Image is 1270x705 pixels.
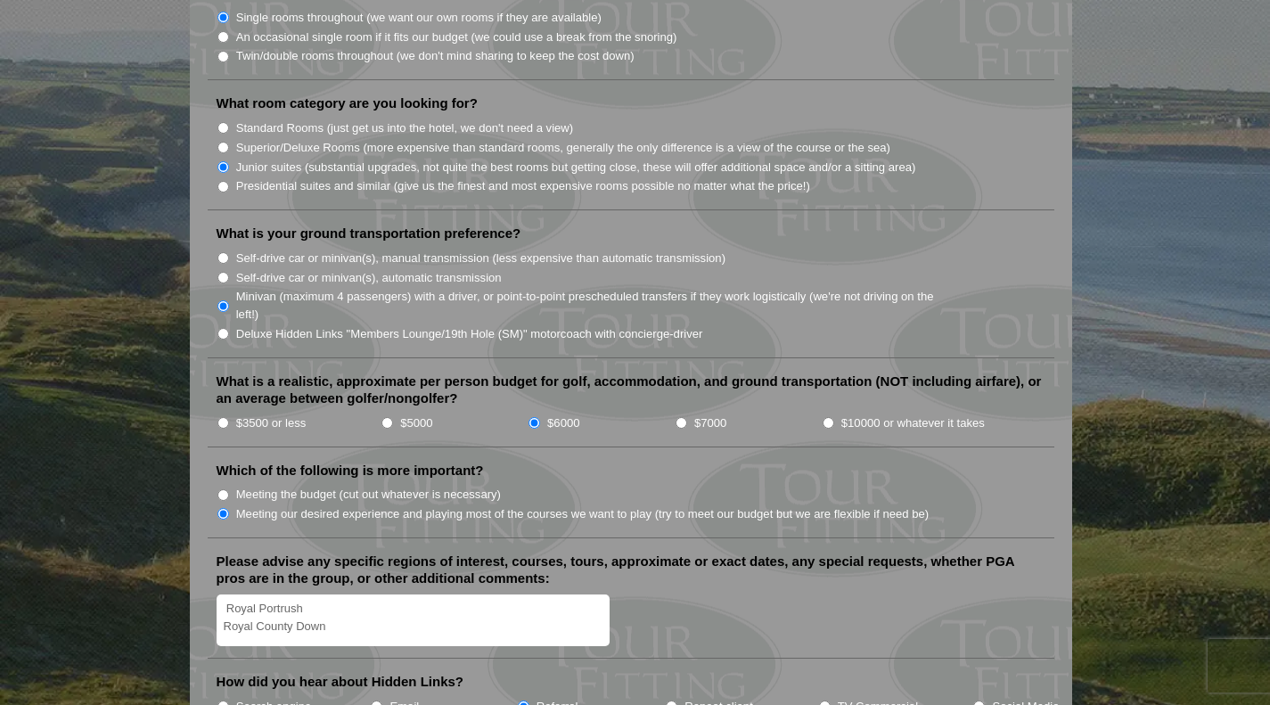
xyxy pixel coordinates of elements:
[236,47,635,65] label: Twin/double rooms throughout (we don't mind sharing to keep the cost down)
[236,139,890,157] label: Superior/Deluxe Rooms (more expensive than standard rooms, generally the only difference is a vie...
[236,486,501,504] label: Meeting the budget (cut out whatever is necessary)
[236,414,307,432] label: $3500 or less
[236,250,725,267] label: Self-drive car or minivan(s), manual transmission (less expensive than automatic transmission)
[236,177,810,195] label: Presidential suites and similar (give us the finest and most expensive rooms possible no matter w...
[217,594,610,647] textarea: Royal Portrush Royal County Down
[217,673,464,691] label: How did you hear about Hidden Links?
[236,269,502,287] label: Self-drive car or minivan(s), automatic transmission
[217,462,484,480] label: Which of the following is more important?
[236,505,930,523] label: Meeting our desired experience and playing most of the courses we want to play (try to meet our b...
[236,119,574,137] label: Standard Rooms (just get us into the hotel, we don't need a view)
[236,29,677,46] label: An occasional single room if it fits our budget (we could use a break from the snoring)
[236,159,916,176] label: Junior suites (substantial upgrades, not quite the best rooms but getting close, these will offer...
[217,553,1045,587] label: Please advise any specific regions of interest, courses, tours, approximate or exact dates, any s...
[694,414,726,432] label: $7000
[400,414,432,432] label: $5000
[236,9,602,27] label: Single rooms throughout (we want our own rooms if they are available)
[236,288,953,323] label: Minivan (maximum 4 passengers) with a driver, or point-to-point prescheduled transfers if they wo...
[217,94,478,112] label: What room category are you looking for?
[236,325,703,343] label: Deluxe Hidden Links "Members Lounge/19th Hole (SM)" motorcoach with concierge-driver
[217,373,1045,407] label: What is a realistic, approximate per person budget for golf, accommodation, and ground transporta...
[841,414,985,432] label: $10000 or whatever it takes
[217,225,521,242] label: What is your ground transportation preference?
[547,414,579,432] label: $6000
